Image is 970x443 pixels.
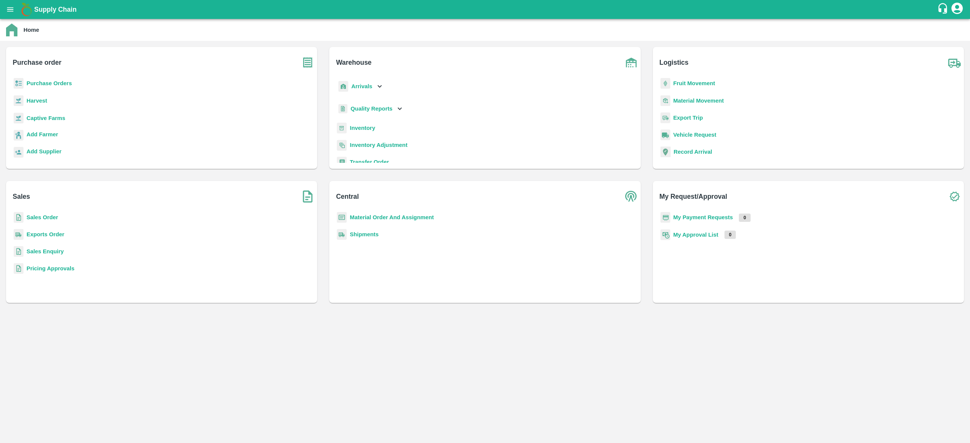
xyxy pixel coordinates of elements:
[673,98,724,104] a: Material Movement
[739,214,751,222] p: 0
[27,214,58,220] a: Sales Order
[337,157,347,168] img: whTransfer
[673,80,715,86] a: Fruit Movement
[660,112,670,123] img: delivery
[350,106,393,112] b: Quality Reports
[337,140,347,151] img: inventory
[14,147,23,158] img: supplier
[937,3,950,16] div: customer-support
[337,101,404,117] div: Quality Reports
[27,248,64,254] a: Sales Enquiry
[14,212,23,223] img: sales
[14,78,23,89] img: reciept
[350,125,375,131] a: Inventory
[350,159,389,165] a: Transfer Order
[14,263,23,274] img: sales
[19,2,34,17] img: logo
[14,246,23,257] img: sales
[27,265,74,271] a: Pricing Approvals
[350,231,379,237] a: Shipments
[337,229,347,240] img: shipments
[660,78,670,89] img: fruit
[674,149,712,155] a: Record Arrival
[14,130,23,141] img: farmer
[660,95,670,106] img: material
[950,2,964,17] div: account of current user
[27,130,58,140] a: Add Farmer
[14,95,23,106] img: harvest
[27,148,61,154] b: Add Supplier
[27,115,65,121] a: Captive Farms
[338,81,348,92] img: whArrival
[660,212,670,223] img: payment
[659,57,688,68] b: Logistics
[724,231,736,239] p: 0
[23,27,39,33] b: Home
[336,57,372,68] b: Warehouse
[14,229,23,240] img: shipments
[673,214,733,220] a: My Payment Requests
[673,132,717,138] a: Vehicle Request
[945,53,964,72] img: truck
[673,115,703,121] a: Export Trip
[13,191,30,202] b: Sales
[27,80,72,86] a: Purchase Orders
[337,123,347,134] img: whInventory
[945,187,964,206] img: check
[337,78,384,95] div: Arrivals
[27,231,64,237] a: Exports Order
[27,131,58,137] b: Add Farmer
[673,232,718,238] a: My Approval List
[337,212,347,223] img: centralMaterial
[6,23,17,36] img: home
[27,147,61,158] a: Add Supplier
[660,129,670,140] img: vehicle
[350,214,434,220] a: Material Order And Assignment
[27,98,47,104] a: Harvest
[298,187,317,206] img: soSales
[622,53,641,72] img: warehouse
[660,229,670,240] img: approval
[336,191,359,202] b: Central
[2,1,19,18] button: open drawer
[298,53,317,72] img: purchase
[13,57,61,68] b: Purchase order
[14,112,23,124] img: harvest
[660,147,671,157] img: recordArrival
[351,83,372,89] b: Arrivals
[338,104,347,114] img: qualityReport
[659,191,727,202] b: My Request/Approval
[350,142,407,148] a: Inventory Adjustment
[622,187,641,206] img: central
[34,6,77,13] b: Supply Chain
[34,4,937,15] a: Supply Chain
